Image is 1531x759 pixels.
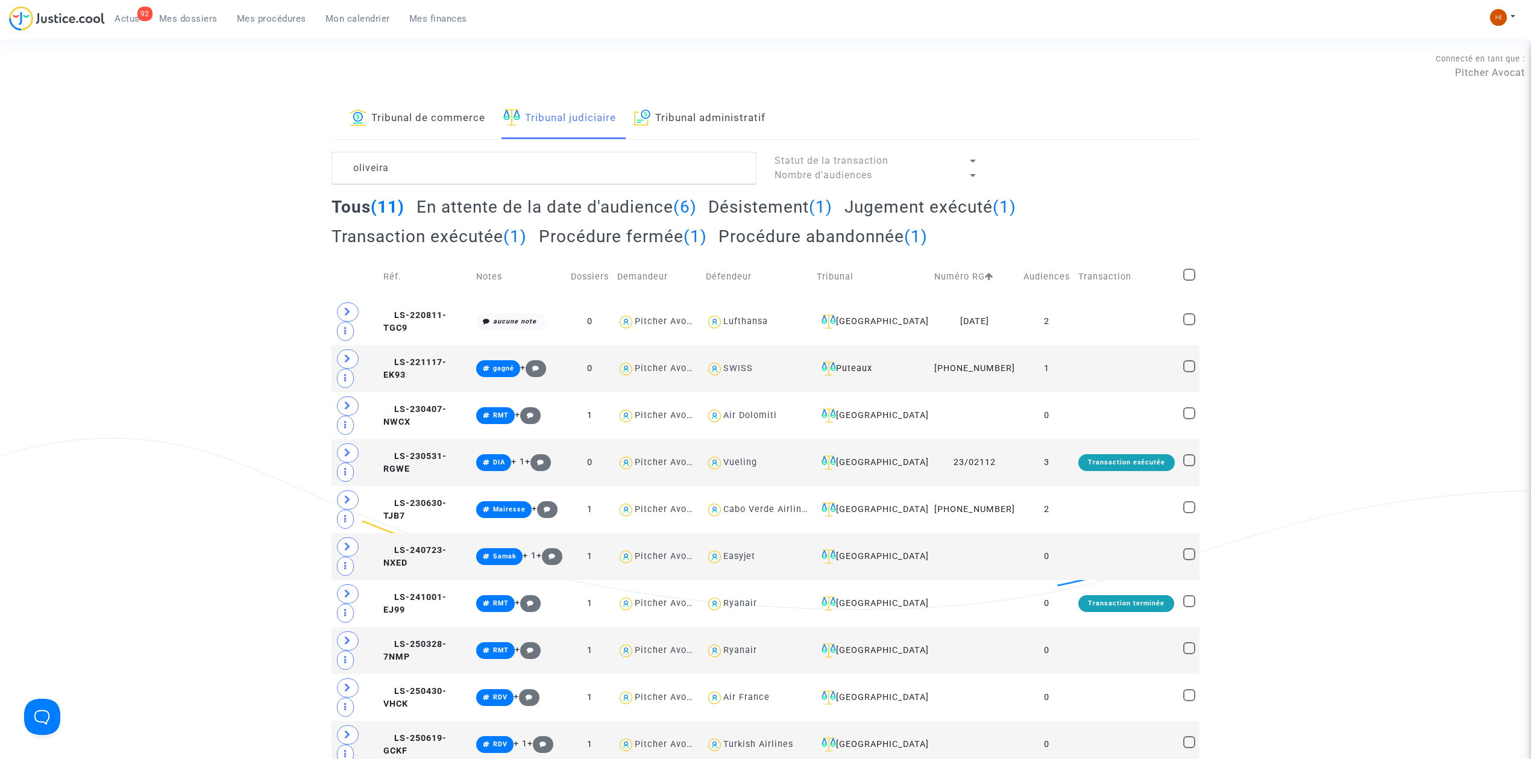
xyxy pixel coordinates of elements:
[723,363,753,373] div: SWISS
[1074,255,1179,298] td: Transaction
[617,501,635,519] img: icon-user.svg
[822,690,836,705] img: icon-faciliter-sm.svg
[809,197,832,217] span: (1)
[723,645,757,655] div: Ryanair
[635,692,701,702] div: Pitcher Avocat
[1078,454,1175,471] div: Transaction exécutée
[325,13,390,24] span: Mon calendrier
[635,316,701,326] div: Pitcher Avocat
[1019,627,1074,674] td: 0
[706,548,723,566] img: icon-user.svg
[706,407,723,425] img: icon-user.svg
[635,645,701,655] div: Pitcher Avocat
[817,361,926,376] div: Puteaux
[822,737,836,752] img: icon-faciliter-sm.svg
[817,690,926,705] div: [GEOGRAPHIC_DATA]
[822,314,836,329] img: icon-faciliter-sm.svg
[383,498,447,522] span: LS-230630-TJB7
[817,737,926,752] div: [GEOGRAPHIC_DATA]
[723,410,777,420] div: Air Dolomiti
[159,13,218,24] span: Mes dossiers
[105,10,149,28] a: 92Actus
[493,599,509,607] span: RMT
[417,196,697,217] h2: En attente de la date d'audience
[567,345,613,392] td: 0
[115,13,140,24] span: Actus
[634,109,650,126] img: icon-archive.svg
[409,13,467,24] span: Mes finances
[822,361,836,376] img: icon-faciliter-sm.svg
[383,357,447,381] span: LS-221117-EK93
[813,255,930,298] td: Tribunal
[613,255,702,298] td: Demandeur
[634,98,765,139] a: Tribunal administratif
[706,595,723,613] img: icon-user.svg
[503,109,520,126] img: icon-faciliter-sm.svg
[493,364,514,372] span: gagné
[930,255,1019,298] td: Numéro RG
[1019,298,1074,345] td: 2
[617,642,635,660] img: icon-user.svg
[706,313,723,331] img: icon-user.svg
[1019,255,1074,298] td: Audiences
[930,486,1019,533] td: [PHONE_NUMBER]
[1019,345,1074,392] td: 1
[706,736,723,754] img: icon-user.svg
[635,363,701,373] div: Pitcher Avocat
[706,360,723,378] img: icon-user.svg
[350,109,366,126] img: icon-banque.svg
[723,598,757,608] div: Ryanair
[723,316,768,326] div: Lufthansa
[723,457,757,467] div: Vueling
[822,596,836,611] img: icon-faciliter-sm.svg
[383,310,447,334] span: LS-220811-TGC9
[617,313,635,331] img: icon-user.svg
[567,255,613,298] td: Dossiers
[723,692,770,702] div: Air France
[617,689,635,707] img: icon-user.svg
[617,595,635,613] img: icon-user.svg
[706,454,723,472] img: icon-user.svg
[817,596,926,611] div: [GEOGRAPHIC_DATA]
[1019,392,1074,439] td: 0
[684,226,707,246] span: (1)
[723,739,793,749] div: Turkish Airlines
[493,740,508,748] span: RDV
[567,486,613,533] td: 1
[993,197,1016,217] span: (1)
[383,545,447,569] span: LS-240723-NXED
[400,10,477,28] a: Mes finances
[817,549,926,564] div: [GEOGRAPHIC_DATA]
[930,439,1019,486] td: 23/02112
[493,505,526,513] span: Mairesse
[1019,580,1074,627] td: 0
[515,598,541,608] span: +
[511,457,525,467] span: + 1
[706,501,723,519] img: icon-user.svg
[493,411,509,419] span: RMT
[706,689,723,707] img: icon-user.svg
[536,551,562,561] span: +
[635,410,701,420] div: Pitcher Avocat
[702,255,813,298] td: Défendeur
[844,196,1016,217] h2: Jugement exécuté
[1019,439,1074,486] td: 3
[515,645,541,655] span: +
[706,642,723,660] img: icon-user.svg
[525,457,551,467] span: +
[817,502,926,517] div: [GEOGRAPHIC_DATA]
[514,692,539,702] span: +
[523,551,536,561] span: + 1
[822,549,836,564] img: icon-faciliter-sm.svg
[383,733,447,757] span: LS-250619-GCKF
[723,504,812,514] div: Cabo Verde Airlines
[775,155,888,166] span: Statut de la transaction
[332,196,404,217] h2: Tous
[1490,9,1507,26] img: fc99b196863ffcca57bb8fe2645aafd9
[617,736,635,754] img: icon-user.svg
[817,408,926,423] div: [GEOGRAPHIC_DATA]
[472,255,567,298] td: Notes
[775,169,872,181] span: Nombre d'audiences
[237,13,306,24] span: Mes procédures
[493,693,508,701] span: RDV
